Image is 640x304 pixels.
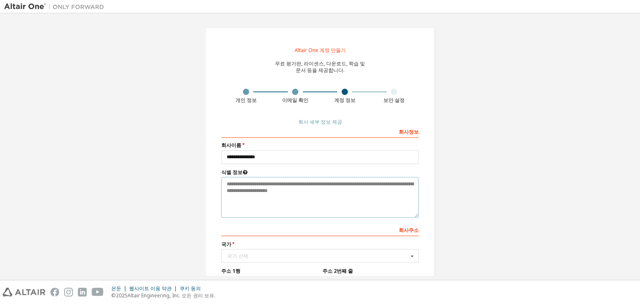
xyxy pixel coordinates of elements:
[409,227,419,234] font: 주소
[298,118,342,125] font: 회사 세부 정보 제공
[2,288,45,297] img: altair_logo.svg
[334,97,355,104] font: 계정 정보
[221,142,231,149] font: 회사
[4,2,108,11] img: 알타이르 원
[399,128,409,135] font: 회사
[92,288,104,297] img: youtube.svg
[282,97,308,104] font: 이메일 확인
[383,97,405,104] font: 보안 설정
[116,292,127,299] font: 2025
[296,67,345,74] font: 문서 등을 제공합니다.
[295,47,346,54] font: Altair One 계정 만들기
[231,142,241,149] font: 이름
[275,60,365,67] font: 무료 평가판, 라이센스, 다운로드, 학습 및
[111,292,116,299] font: ©
[235,97,257,104] font: 개인 정보
[227,252,248,259] font: 국가 선택
[64,288,73,297] img: instagram.svg
[409,128,419,135] font: 정보
[127,292,215,299] font: Altair Engineering, Inc. 모든 권리 보유.
[221,267,240,274] font: 주소 1행
[180,285,201,292] font: 쿠키 동의
[221,169,419,176] label: 지원팀에서 귀사를 식별하는 데 도움이 되는 정보를 제공해 주세요. 다른 Altair One 사용자의 이메일 주소와 이름, 귀사가 소유한 라이선스 정보, Altair 계정 담당...
[322,267,353,274] font: 주소 2번째 줄
[78,288,87,297] img: linkedin.svg
[221,241,231,248] font: 국가
[399,227,409,234] font: 회사
[50,288,59,297] img: facebook.svg
[111,285,121,292] font: 은둔
[221,169,242,176] font: 식별 정보
[129,285,172,292] font: 웹사이트 이용 약관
